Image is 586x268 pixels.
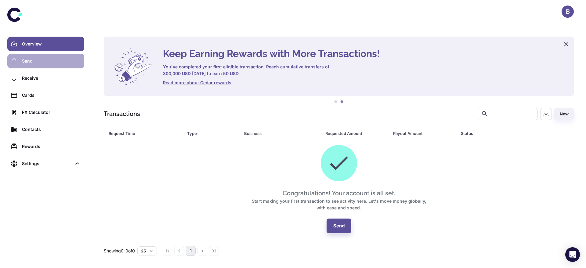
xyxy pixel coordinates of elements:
[461,129,548,138] span: Status
[22,109,81,116] div: FX Calculator
[565,247,580,262] div: Open Intercom Messenger
[7,54,84,68] a: Send
[22,160,71,167] div: Settings
[22,75,81,81] div: Receive
[7,105,84,120] a: FX Calculator
[554,108,574,120] button: New
[339,99,345,105] button: 2
[461,129,541,138] div: Status
[104,109,140,118] h1: Transactions
[325,129,378,138] div: Requested Amount
[22,58,81,64] div: Send
[7,71,84,85] a: Receive
[283,189,395,198] h5: Congratulations! Your account is all set.
[187,129,237,138] span: Type
[247,198,430,211] h6: Start making your first transaction to see activity here. Let's move money globally, with ease an...
[109,129,172,138] div: Request Time
[162,246,220,256] nav: pagination navigation
[163,79,566,86] a: Read more about Cedar rewards
[7,37,84,51] a: Overview
[187,129,229,138] div: Type
[562,5,574,18] button: B
[327,219,351,233] button: Send
[7,156,84,171] div: Settings
[333,99,339,105] button: 1
[393,129,454,138] span: Payout Amount
[104,248,135,254] p: Showing 0-0 of 0
[393,129,446,138] div: Payout Amount
[7,88,84,103] a: Cards
[163,63,331,77] h6: You've completed your first eligible transaction. Reach cumulative transfers of 300,000 USD [DATE...
[22,143,81,150] div: Rewards
[22,92,81,99] div: Cards
[137,246,157,255] button: 25
[22,41,81,47] div: Overview
[22,126,81,133] div: Contacts
[109,129,180,138] span: Request Time
[7,139,84,154] a: Rewards
[325,129,386,138] span: Requested Amount
[186,246,196,256] button: page 1
[7,122,84,137] a: Contacts
[163,46,566,61] h4: Keep Earning Rewards with More Transactions!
